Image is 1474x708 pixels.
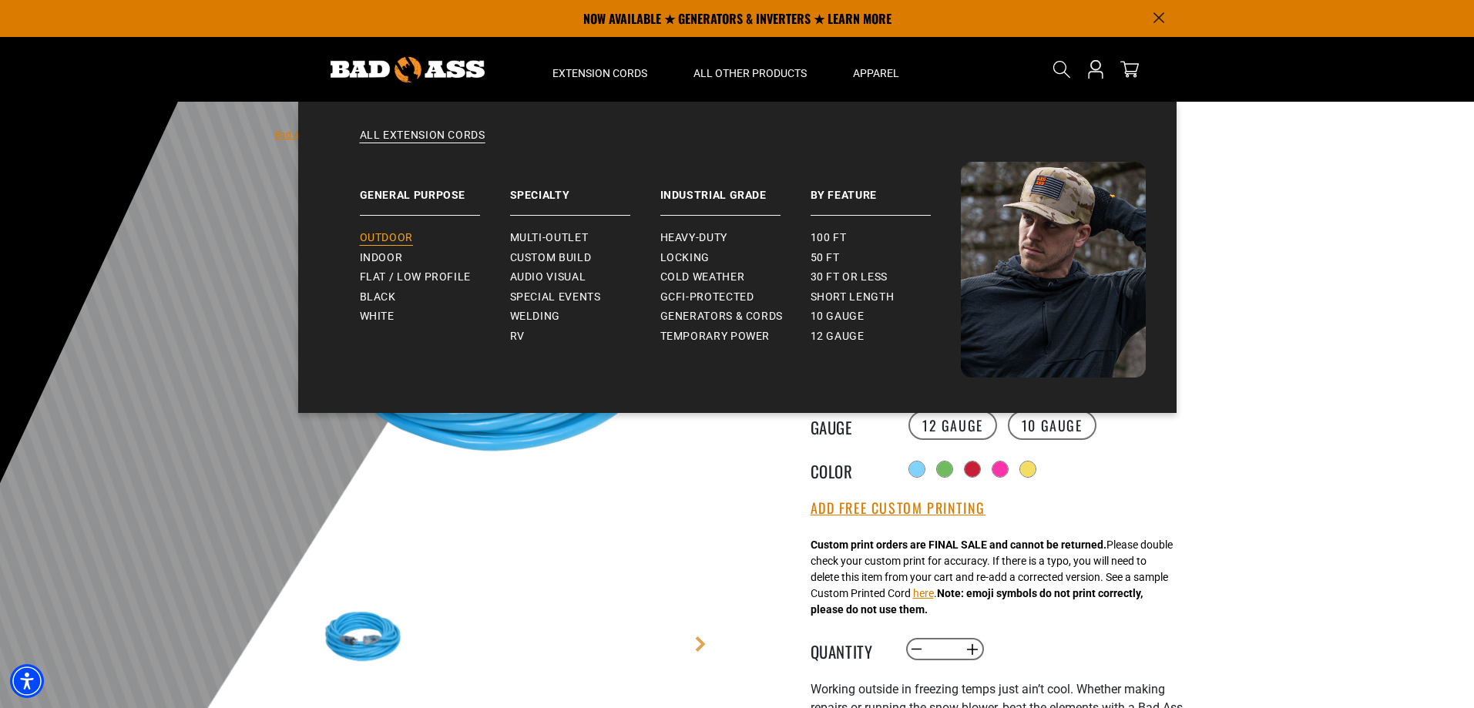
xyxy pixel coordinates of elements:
a: Welding [510,307,660,327]
a: Next [693,636,708,652]
a: Open this option [1083,37,1108,102]
span: Heavy-Duty [660,231,727,245]
a: Bad Ass Extension Cords [275,129,379,140]
span: Apparel [853,66,899,80]
a: Generators & Cords [660,307,811,327]
a: Cold Weather [660,267,811,287]
span: Locking [660,251,710,265]
a: Locking [660,248,811,268]
span: 12 gauge [811,330,865,344]
a: Industrial Grade [660,162,811,216]
span: Temporary Power [660,330,771,344]
a: GCFI-Protected [660,287,811,307]
label: Quantity [811,639,888,659]
a: All Extension Cords [329,128,1146,162]
img: Bad Ass Extension Cords [331,57,485,82]
button: here [913,586,934,602]
span: Outdoor [360,231,413,245]
a: Indoor [360,248,510,268]
strong: Custom print orders are FINAL SALE and cannot be returned. [811,539,1106,551]
span: White [360,310,395,324]
span: Cold Weather [660,270,745,284]
a: Black [360,287,510,307]
legend: Color [811,459,888,479]
span: 50 ft [811,251,840,265]
span: Special Events [510,290,601,304]
span: Multi-Outlet [510,231,589,245]
a: By Feature [811,162,961,216]
a: 50 ft [811,248,961,268]
span: Black [360,290,396,304]
a: Heavy-Duty [660,228,811,248]
summary: Extension Cords [529,37,670,102]
span: Audio Visual [510,270,586,284]
a: White [360,307,510,327]
summary: Apparel [830,37,922,102]
a: Flat / Low Profile [360,267,510,287]
img: Light Blue [321,593,410,683]
a: 30 ft or less [811,267,961,287]
nav: breadcrumbs [275,125,720,143]
div: Accessibility Menu [10,664,44,698]
div: Please double check your custom print for accuracy. If there is a typo, you will need to delete t... [811,537,1173,618]
span: Custom Build [510,251,592,265]
a: cart [1117,60,1142,79]
label: 12 Gauge [908,411,997,440]
span: 100 ft [811,231,847,245]
span: RV [510,330,525,344]
a: Specialty [510,162,660,216]
a: Special Events [510,287,660,307]
a: General Purpose [360,162,510,216]
img: Bad Ass Extension Cords [961,162,1146,377]
span: 10 gauge [811,310,865,324]
span: Indoor [360,251,403,265]
a: 100 ft [811,228,961,248]
span: Welding [510,310,560,324]
a: 12 gauge [811,327,961,347]
summary: Search [1049,57,1074,82]
a: Outdoor [360,228,510,248]
span: Flat / Low Profile [360,270,472,284]
strong: Note: emoji symbols do not print correctly, please do not use them. [811,587,1143,616]
span: Generators & Cords [660,310,784,324]
span: Extension Cords [552,66,647,80]
a: Temporary Power [660,327,811,347]
a: Short Length [811,287,961,307]
span: 30 ft or less [811,270,888,284]
summary: All Other Products [670,37,830,102]
a: RV [510,327,660,347]
span: GCFI-Protected [660,290,754,304]
a: 10 gauge [811,307,961,327]
a: Multi-Outlet [510,228,660,248]
a: Custom Build [510,248,660,268]
span: Short Length [811,290,895,304]
span: All Other Products [693,66,807,80]
a: Audio Visual [510,267,660,287]
legend: Gauge [811,415,888,435]
label: 10 Gauge [1008,411,1096,440]
button: Add Free Custom Printing [811,500,985,517]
